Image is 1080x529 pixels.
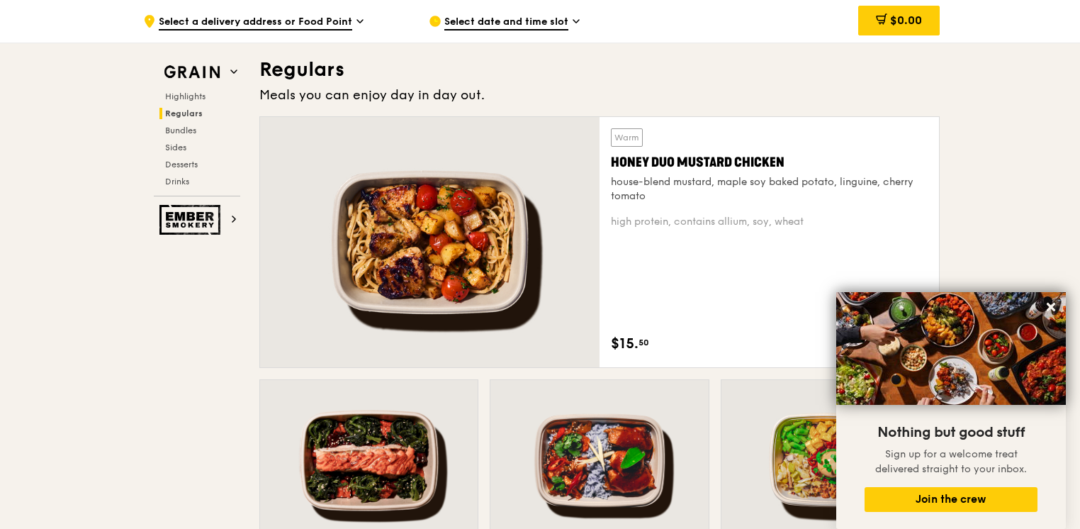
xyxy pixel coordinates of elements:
img: DSC07876-Edit02-Large.jpeg [836,292,1066,405]
span: Bundles [165,126,196,135]
span: Select a delivery address or Food Point [159,15,352,30]
div: Warm [611,128,643,147]
div: Meals you can enjoy day in day out. [259,85,940,105]
span: Sign up for a welcome treat delivered straight to your inbox. [875,448,1027,475]
button: Close [1040,296,1062,318]
span: Regulars [165,108,203,118]
span: 50 [639,337,649,348]
img: Ember Smokery web logo [159,205,225,235]
span: Drinks [165,177,189,186]
button: Join the crew [865,487,1037,512]
span: $0.00 [890,13,922,27]
span: Desserts [165,160,198,169]
div: high protein, contains allium, soy, wheat [611,215,928,229]
img: Grain web logo [159,60,225,85]
h3: Regulars [259,57,940,82]
div: house-blend mustard, maple soy baked potato, linguine, cherry tomato [611,175,928,204]
div: Honey Duo Mustard Chicken [611,152,928,172]
span: Highlights [165,91,206,101]
span: $15. [611,333,639,355]
span: Select date and time slot [444,15,568,30]
span: Sides [165,143,186,152]
span: Nothing but good stuff [877,424,1025,441]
